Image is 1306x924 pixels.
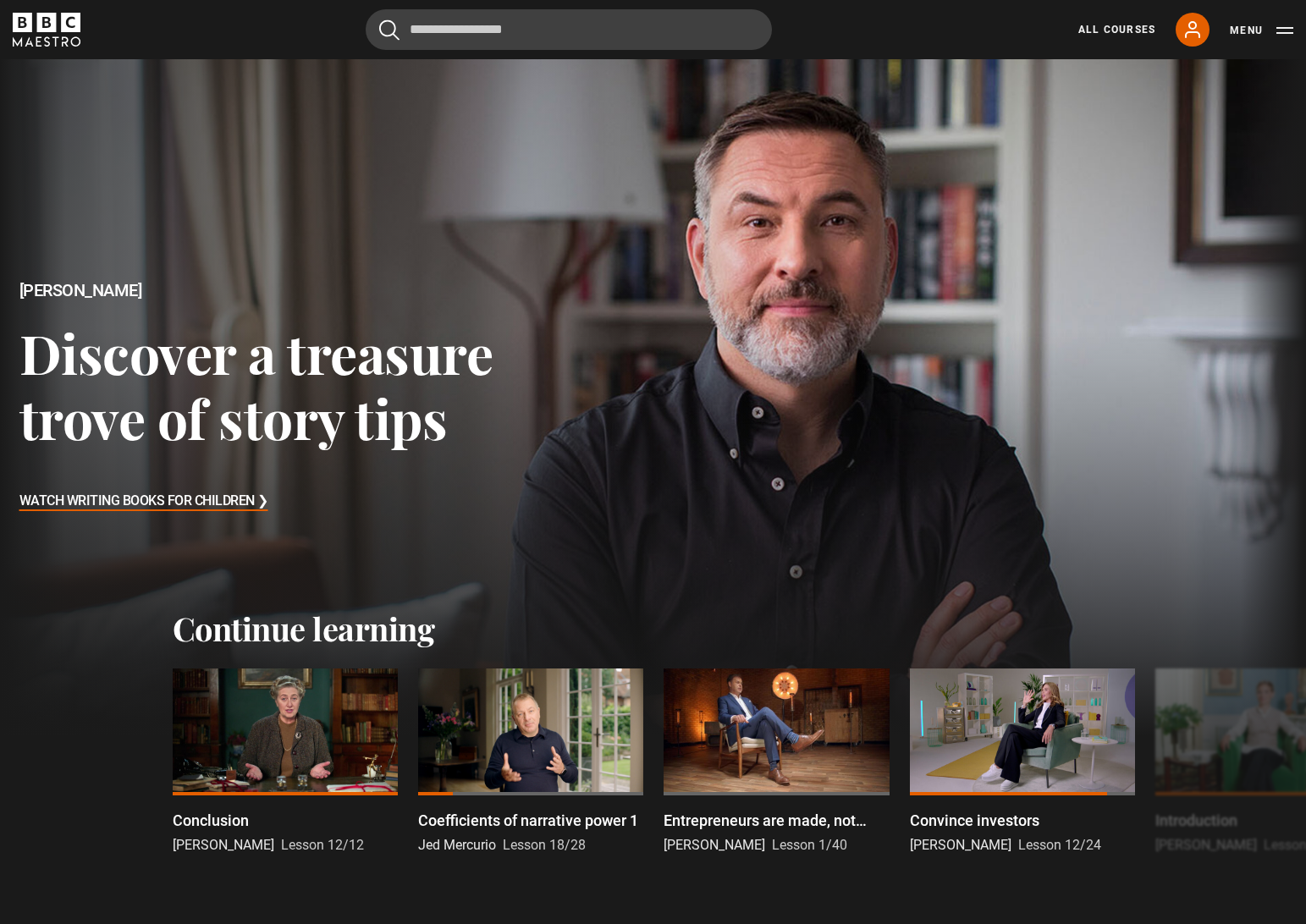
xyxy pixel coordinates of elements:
a: Conclusion [PERSON_NAME] Lesson 12/12 [173,668,398,855]
span: [PERSON_NAME] [1155,837,1257,853]
p: Introduction [1155,809,1237,832]
h3: Discover a treasure trove of story tips [19,320,523,451]
a: Convince investors [PERSON_NAME] Lesson 12/24 [910,668,1135,855]
span: [PERSON_NAME] [173,837,274,853]
h2: Continue learning [173,609,1134,648]
span: Lesson 1/40 [772,837,847,853]
span: [PERSON_NAME] [664,837,765,853]
p: Conclusion [173,809,249,832]
p: Entrepreneurs are made, not born [664,809,889,832]
button: Toggle navigation [1230,22,1293,39]
span: Lesson 12/12 [281,837,364,853]
button: Submit the search query [379,19,400,41]
h2: [PERSON_NAME] [19,281,523,300]
h3: Watch Writing Books for Children ❯ [19,489,268,514]
p: Convince investors [910,809,1039,832]
svg: BBC Maestro [13,13,80,47]
span: Lesson 12/24 [1018,837,1101,853]
span: Lesson 18/28 [503,837,586,853]
span: [PERSON_NAME] [910,837,1011,853]
a: Entrepreneurs are made, not born [PERSON_NAME] Lesson 1/40 [664,668,889,855]
a: Coefficients of narrative power 1 Jed Mercurio Lesson 18/28 [418,668,643,855]
span: Jed Mercurio [418,837,496,853]
input: Search [366,9,772,50]
p: Coefficients of narrative power 1 [418,809,638,832]
a: All Courses [1078,22,1155,37]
